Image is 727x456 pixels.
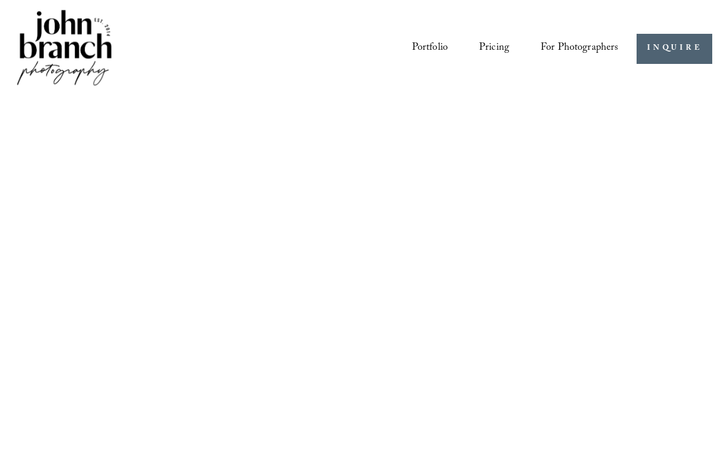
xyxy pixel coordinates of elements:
[637,34,712,64] a: INQUIRE
[479,37,509,60] a: Pricing
[541,39,619,59] span: For Photographers
[15,7,114,90] img: John Branch IV Photography
[541,37,619,60] a: folder dropdown
[412,37,448,60] a: Portfolio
